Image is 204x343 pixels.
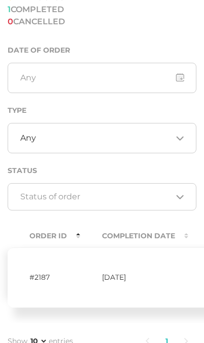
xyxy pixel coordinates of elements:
[8,4,65,16] li: COMPLETED
[8,183,196,210] div: Search for option
[8,166,37,175] label: Status
[8,16,65,28] li: CANCELLED
[8,106,26,115] label: Type
[8,46,70,55] label: Date of Order
[36,133,172,143] input: Search for option
[8,17,13,26] span: 0
[80,247,188,308] td: [DATE]
[20,192,172,202] input: Search for option
[8,63,196,93] input: Any
[80,225,188,247] th: Completion Date : activate to sort column ascending
[8,5,11,14] span: 1
[8,247,80,308] td: #2187
[8,123,196,153] div: Search for option
[8,225,80,247] th: Order ID : activate to sort column descending
[20,133,36,143] span: Any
